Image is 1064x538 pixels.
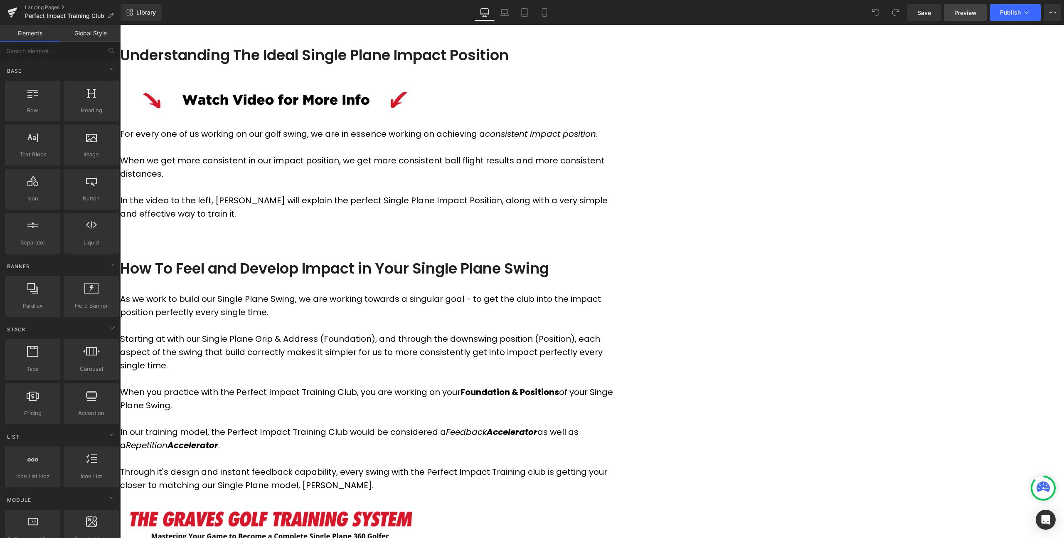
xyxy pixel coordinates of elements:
[917,8,931,17] span: Save
[1000,9,1021,16] span: Publish
[7,238,58,247] span: Separator
[7,409,58,417] span: Pricing
[66,150,116,159] span: Image
[887,4,904,21] button: Redo
[66,472,116,481] span: Icon List
[47,415,98,426] strong: Accelerator
[136,9,156,16] span: Library
[475,4,495,21] a: Desktop
[534,4,554,21] a: Mobile
[6,326,27,333] span: Stack
[66,238,116,247] span: Liquid
[7,365,58,373] span: Tabs
[367,401,417,413] strong: Accelerator
[6,67,22,75] span: Base
[7,150,58,159] span: Text Block
[66,106,116,115] span: Heading
[340,361,439,373] strong: Foundation & Positions
[944,4,987,21] a: Preview
[6,496,32,504] span: Module
[7,194,58,203] span: Icon
[66,301,116,310] span: Hero Banner
[6,433,20,441] span: List
[867,4,884,21] button: Undo
[515,4,534,21] a: Tablet
[6,415,98,426] i: Repetition
[121,4,162,21] a: New Library
[1044,4,1061,21] button: More
[7,472,58,481] span: Icon List Hoz
[6,262,31,270] span: Banner
[60,25,121,42] a: Global Style
[7,301,58,310] span: Parallax
[954,8,977,17] span: Preview
[990,4,1041,21] button: Publish
[326,401,417,413] i: Feedback
[365,103,476,115] i: consistent impact position
[495,4,515,21] a: Laptop
[25,12,104,19] span: Perfect Impact Training Club
[7,106,58,115] span: Row
[25,4,121,11] a: Landing Pages
[66,194,116,203] span: Button
[1036,510,1056,530] div: Open Intercom Messenger
[66,409,116,417] span: Accordion
[66,365,116,373] span: Carousel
